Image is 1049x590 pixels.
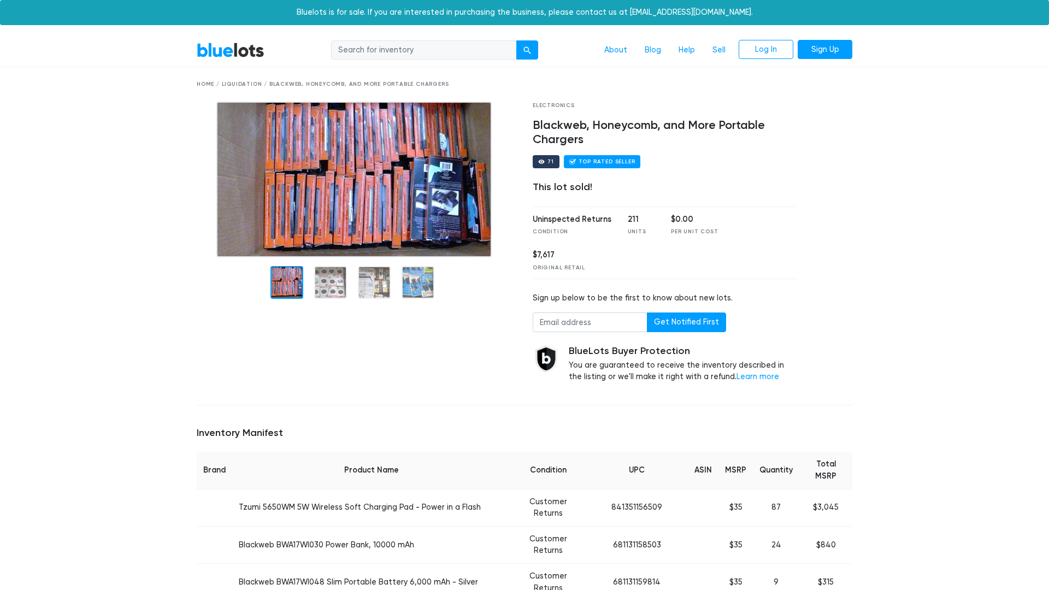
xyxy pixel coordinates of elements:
[197,80,852,88] div: Home / Liquidation / Blackweb, Honeycomb, and More Portable Chargers
[799,526,852,563] td: $840
[718,489,753,526] td: $35
[569,345,797,357] h5: BlueLots Buyer Protection
[533,119,797,147] h4: Blackweb, Honeycomb, and More Portable Chargers
[586,526,688,563] td: 681131158503
[636,40,670,61] a: Blog
[232,526,510,563] td: Blackweb BWA17WI030 Power Bank, 10000 mAh
[753,452,799,489] th: Quantity
[753,489,799,526] td: 87
[533,292,797,304] div: Sign up below to be the first to know about new lots.
[798,40,852,60] a: Sign Up
[510,452,586,489] th: Condition
[586,489,688,526] td: 841351156509
[736,372,779,381] a: Learn more
[232,489,510,526] td: Tzumi 5650WM 5W Wireless Soft Charging Pad - Power in a Flash
[704,40,734,61] a: Sell
[799,452,852,489] th: Total MSRP
[331,40,517,60] input: Search for inventory
[579,159,635,164] div: Top Rated Seller
[216,102,492,257] img: WIN_20180712_13_04_36_Pro_1_1_1.jpg
[510,526,586,563] td: Customer Returns
[569,345,797,383] div: You are guaranteed to receive the inventory described in the listing or we'll make it right with ...
[671,214,718,226] div: $0.00
[718,526,753,563] td: $35
[671,228,718,236] div: Per Unit Cost
[753,526,799,563] td: 24
[586,452,688,489] th: UPC
[197,427,852,439] h5: Inventory Manifest
[533,181,797,193] div: This lot sold!
[197,452,232,489] th: Brand
[533,264,585,272] div: Original Retail
[670,40,704,61] a: Help
[647,312,726,332] button: Get Notified First
[547,159,554,164] div: 71
[533,228,611,236] div: Condition
[533,249,585,261] div: $7,617
[197,42,264,58] a: BlueLots
[533,345,560,373] img: buyer_protection_shield-3b65640a83011c7d3ede35a8e5a80bfdfaa6a97447f0071c1475b91a4b0b3d01.png
[533,214,611,226] div: Uninspected Returns
[628,228,655,236] div: Units
[628,214,655,226] div: 211
[232,452,510,489] th: Product Name
[799,489,852,526] td: $3,045
[510,489,586,526] td: Customer Returns
[688,452,718,489] th: ASIN
[739,40,793,60] a: Log In
[718,452,753,489] th: MSRP
[596,40,636,61] a: About
[533,102,797,110] div: Electronics
[533,312,647,332] input: Email address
